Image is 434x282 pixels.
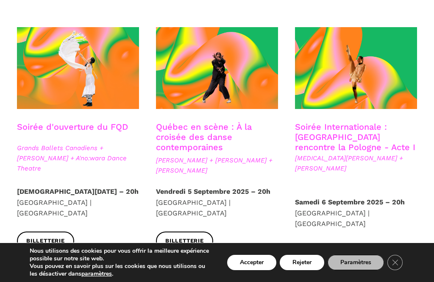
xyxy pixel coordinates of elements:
[295,197,417,229] p: [GEOGRAPHIC_DATA] | [GEOGRAPHIC_DATA]
[156,122,252,152] a: Québec en scène : À la croisée des danse contemporaines
[156,232,213,251] a: Billetterie
[81,270,112,278] button: paramètres
[30,247,212,262] p: Nous utilisons des cookies pour vous offrir la meilleure expérience possible sur notre site web.
[30,262,212,278] p: Vous pouvez en savoir plus sur les cookies que nous utilisons ou les désactiver dans .
[17,232,74,251] a: Billetterie
[17,186,139,219] p: [GEOGRAPHIC_DATA] | [GEOGRAPHIC_DATA]
[295,198,405,206] strong: Samedi 6 Septembre 2025 – 20h
[165,237,204,246] span: Billetterie
[295,153,417,173] span: [MEDICAL_DATA][PERSON_NAME] + [PERSON_NAME]
[156,187,270,195] strong: Vendredi 5 Septembre 2025 – 20h
[387,255,403,270] button: Close GDPR Cookie Banner
[156,186,278,219] p: [GEOGRAPHIC_DATA] | [GEOGRAPHIC_DATA]
[295,122,415,152] a: Soirée Internationale : [GEOGRAPHIC_DATA] rencontre la Pologne - Acte I
[328,255,384,270] button: Paramètres
[17,187,139,195] strong: [DEMOGRAPHIC_DATA][DATE] – 20h
[26,237,65,246] span: Billetterie
[280,255,324,270] button: Rejeter
[17,122,128,132] a: Soirée d'ouverture du FQD
[227,255,276,270] button: Accepter
[17,143,139,173] span: Grands Ballets Canadiens + [PERSON_NAME] + A'no:wara Dance Theatre
[156,155,278,176] span: [PERSON_NAME] + [PERSON_NAME] + [PERSON_NAME]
